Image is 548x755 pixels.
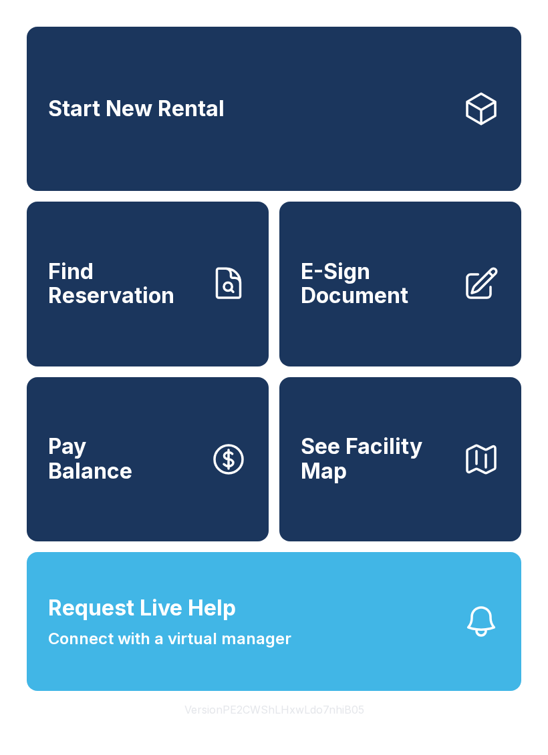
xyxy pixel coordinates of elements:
span: Pay Balance [48,435,132,483]
span: Start New Rental [48,97,225,121]
button: VersionPE2CWShLHxwLdo7nhiB05 [174,691,375,728]
a: PayBalance [27,377,269,541]
span: See Facility Map [301,435,452,483]
span: E-Sign Document [301,260,452,308]
button: See Facility Map [279,377,521,541]
a: Start New Rental [27,27,521,191]
span: Connect with a virtual manager [48,627,291,651]
span: Find Reservation [48,260,199,308]
span: Request Live Help [48,592,236,624]
a: Find Reservation [27,202,269,366]
a: E-Sign Document [279,202,521,366]
button: Request Live HelpConnect with a virtual manager [27,552,521,691]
